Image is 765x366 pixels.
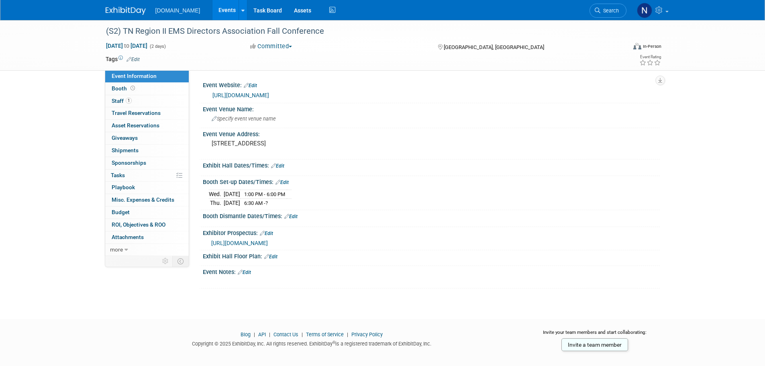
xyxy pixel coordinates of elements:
[105,244,189,256] a: more
[271,163,284,169] a: Edit
[105,70,189,82] a: Event Information
[265,200,268,206] span: ?
[105,170,189,182] a: Tasks
[444,44,544,50] span: [GEOGRAPHIC_DATA], [GEOGRAPHIC_DATA]
[105,83,189,95] a: Booth
[203,128,660,138] div: Event Venue Address:
[300,331,305,337] span: |
[203,266,660,276] div: Event Notes:
[112,135,138,141] span: Giveaways
[244,83,257,88] a: Edit
[126,57,140,62] a: Edit
[258,331,266,337] a: API
[112,98,132,104] span: Staff
[110,246,123,253] span: more
[112,147,139,153] span: Shipments
[639,55,661,59] div: Event Rating
[212,92,269,98] a: [URL][DOMAIN_NAME]
[579,42,662,54] div: Event Format
[149,44,166,49] span: (2 days)
[212,140,384,147] pre: [STREET_ADDRESS]
[105,182,189,194] a: Playbook
[112,184,135,190] span: Playbook
[351,331,383,337] a: Privacy Policy
[224,198,240,207] td: [DATE]
[637,3,652,18] img: Nicholas Fischer
[247,42,295,51] button: Committed
[105,107,189,119] a: Travel Reservations
[105,120,189,132] a: Asset Reservations
[105,194,189,206] a: Misc. Expenses & Credits
[244,191,285,197] span: 1:00 PM - 6:00 PM
[203,210,660,221] div: Booth Dismantle Dates/Times:
[106,55,140,63] td: Tags
[112,196,174,203] span: Misc. Expenses & Credits
[111,172,125,178] span: Tasks
[106,42,148,49] span: [DATE] [DATE]
[203,176,660,186] div: Booth Set-up Dates/Times:
[159,256,173,266] td: Personalize Event Tab Strip
[112,122,159,129] span: Asset Reservations
[112,73,157,79] span: Event Information
[306,331,344,337] a: Terms of Service
[530,329,660,341] div: Invite your team members and start collaborating:
[203,79,660,90] div: Event Website:
[333,340,335,345] sup: ®
[126,98,132,104] span: 1
[590,4,626,18] a: Search
[172,256,189,266] td: Toggle Event Tabs
[105,145,189,157] a: Shipments
[244,200,268,206] span: 6:30 AM -
[264,254,277,260] a: Edit
[203,159,660,170] div: Exhibit Hall Dates/Times:
[112,234,144,240] span: Attachments
[260,231,273,236] a: Edit
[275,180,289,185] a: Edit
[238,270,251,275] a: Edit
[103,24,614,39] div: (S2) TN Region II EMS Directors Association Fall Conference
[112,110,161,116] span: Travel Reservations
[273,331,298,337] a: Contact Us
[252,331,257,337] span: |
[105,219,189,231] a: ROI, Objectives & ROO
[112,85,137,92] span: Booth
[212,116,276,122] span: Specify event venue name
[267,331,272,337] span: |
[284,214,298,219] a: Edit
[106,338,518,348] div: Copyright © 2025 ExhibitDay, Inc. All rights reserved. ExhibitDay is a registered trademark of Ex...
[203,227,660,237] div: Exhibitor Prospectus:
[155,7,200,14] span: [DOMAIN_NAME]
[105,132,189,144] a: Giveaways
[123,43,131,49] span: to
[105,231,189,243] a: Attachments
[224,190,240,198] td: [DATE]
[112,221,165,228] span: ROI, Objectives & ROO
[112,209,130,215] span: Budget
[106,7,146,15] img: ExhibitDay
[112,159,146,166] span: Sponsorships
[209,190,224,198] td: Wed.
[561,338,628,351] a: Invite a team member
[345,331,350,337] span: |
[600,8,619,14] span: Search
[203,250,660,261] div: Exhibit Hall Floor Plan:
[105,157,189,169] a: Sponsorships
[209,198,224,207] td: Thu.
[643,43,661,49] div: In-Person
[211,240,268,246] a: [URL][DOMAIN_NAME]
[105,95,189,107] a: Staff1
[241,331,251,337] a: Blog
[633,43,641,49] img: Format-Inperson.png
[203,103,660,113] div: Event Venue Name:
[129,85,137,91] span: Booth not reserved yet
[105,207,189,219] a: Budget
